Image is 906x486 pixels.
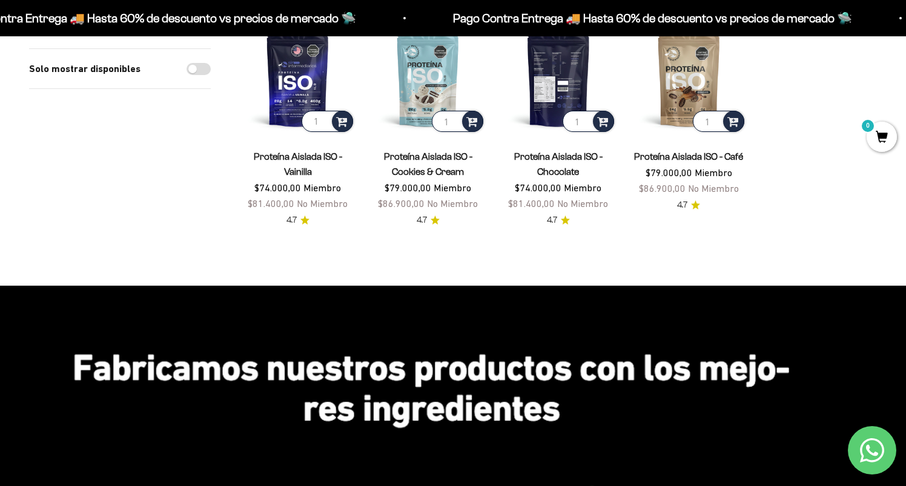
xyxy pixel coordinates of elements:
span: $81.400,00 [508,198,555,209]
a: 0 [867,131,897,145]
a: 4.74.7 de 5.0 estrellas [286,214,309,227]
span: $86.900,00 [639,183,686,194]
a: Proteína Aislada ISO - Café [634,151,743,162]
span: $74.000,00 [254,182,301,193]
mark: 0 [861,119,875,133]
img: Proteína Aislada ISO - Chocolate [500,19,616,134]
span: No Miembro [427,198,478,209]
span: No Miembro [688,183,739,194]
span: $86.900,00 [378,198,425,209]
span: 4.7 [417,214,427,227]
span: $79.000,00 [385,182,431,193]
a: 4.74.7 de 5.0 estrellas [547,214,570,227]
span: No Miembro [297,198,348,209]
span: Miembro [695,167,732,178]
span: Miembro [564,182,601,193]
span: 4.7 [286,214,297,227]
span: $74.000,00 [515,182,561,193]
span: 4.7 [547,214,557,227]
span: $81.400,00 [248,198,294,209]
a: 4.74.7 de 5.0 estrellas [417,214,440,227]
a: Proteína Aislada ISO - Cookies & Cream [384,151,472,177]
span: 4.7 [677,199,687,212]
span: $79.000,00 [646,167,692,178]
label: Solo mostrar disponibles [29,61,141,77]
span: No Miembro [557,198,608,209]
span: Miembro [303,182,341,193]
a: Proteína Aislada ISO - Vainilla [254,151,342,177]
a: 4.74.7 de 5.0 estrellas [677,199,700,212]
a: Proteína Aislada ISO - Chocolate [514,151,603,177]
p: Pago Contra Entrega 🚚 Hasta 60% de descuento vs precios de mercado 🛸 [424,8,823,28]
span: Miembro [434,182,471,193]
